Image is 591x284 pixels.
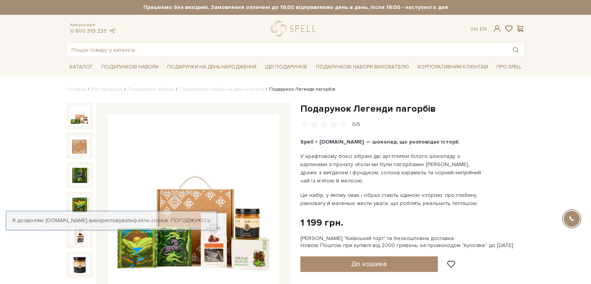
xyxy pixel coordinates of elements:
[300,138,460,145] b: Spell × [DOMAIN_NAME] — шоколад, що розповідає історії.
[91,86,122,92] a: Вся продукція
[300,256,438,272] button: До кошика
[262,61,310,73] a: Ідеї подарунків
[6,217,217,224] div: Я дозволяю [DOMAIN_NAME] використовувати
[300,191,483,207] p: Це набір, у якому смак і образ стають єдиною історією: про глибину, рівновагу й маленькі жести ув...
[313,60,412,74] a: Подарункові набори вихователю
[70,28,106,34] a: 0 800 319 233
[66,86,86,92] a: Головна
[98,61,162,73] a: Подарункові набори
[300,103,525,115] h1: Подарунок Легенди пагорбів
[70,195,90,215] img: Подарунок Легенди пагорбів
[493,61,525,73] a: Про Spell
[128,86,174,92] a: Подарункові набори
[164,61,260,73] a: Подарунки на День народження
[66,61,96,73] a: Каталог
[264,86,335,93] li: Подарунок Легенди пагорбів
[352,121,360,128] div: 0/5
[271,21,319,37] a: logo
[66,4,525,11] strong: Працюємо без вихідних. Замовлення оплачені до 16:00 відправляємо день в день, після 16:00 - насту...
[70,135,90,156] img: Подарунок Легенди пагорбів
[180,86,264,92] a: Подарункові набори на день вчителя
[70,165,90,185] img: Подарунок Легенди пагорбів
[171,217,211,224] a: Погоджуюсь
[133,217,168,224] a: файли cookie
[415,60,491,74] a: Корпоративним клієнтам
[300,217,343,229] div: 1 199 грн.
[70,224,90,245] img: Подарунок Легенди пагорбів
[70,106,90,126] img: Подарунок Легенди пагорбів
[108,28,116,34] a: telegram
[300,235,525,249] div: [PERSON_NAME] "Київський торт" та безкоштовна доставка Новою Поштою при купівлі від 2000 гривень ...
[480,26,487,32] a: En
[507,43,525,57] button: Пошук товару у каталозі
[67,43,507,57] input: Пошук товару у каталозі
[471,26,487,33] div: Ук
[477,26,478,32] span: |
[70,254,90,275] img: Подарунок Легенди пагорбів
[351,259,387,268] span: До кошика
[70,23,116,28] span: Консультація:
[300,152,483,185] p: У крафтовому боксі зібрані дві арт-плитки білого шоколаду з картинами з проєкту «Коли ми були паг...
